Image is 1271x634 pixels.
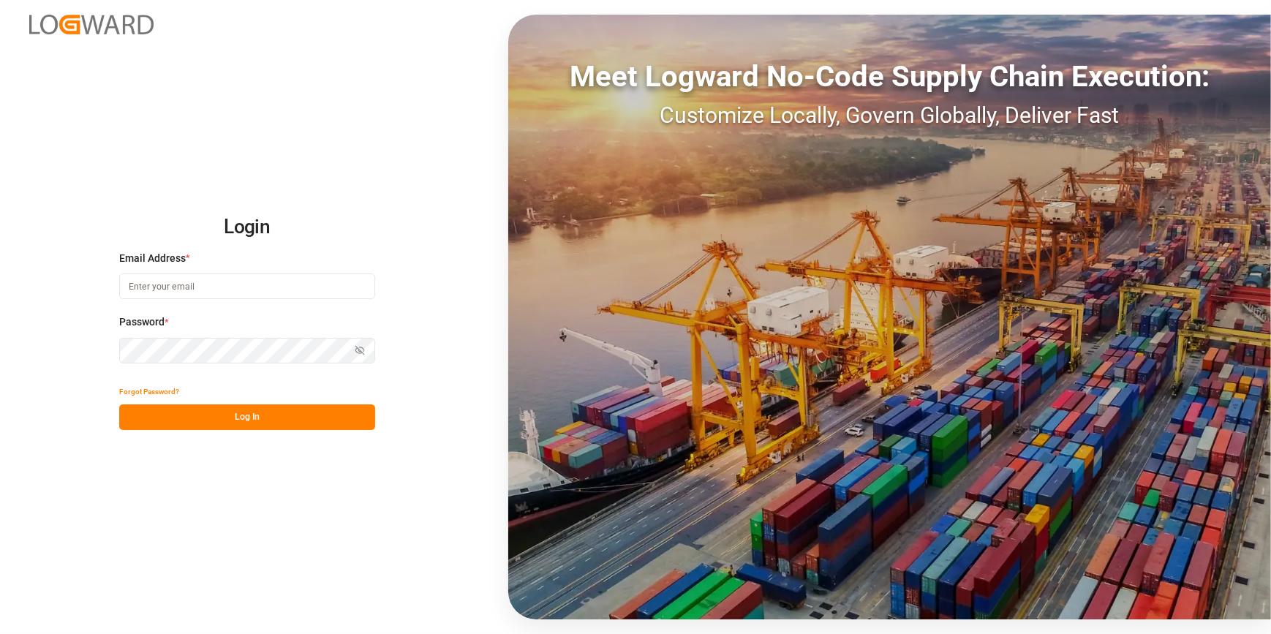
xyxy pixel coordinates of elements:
[119,273,375,299] input: Enter your email
[119,251,186,266] span: Email Address
[29,15,154,34] img: Logward_new_orange.png
[119,314,165,330] span: Password
[119,404,375,430] button: Log In
[508,99,1271,132] div: Customize Locally, Govern Globally, Deliver Fast
[119,204,375,251] h2: Login
[119,379,179,404] button: Forgot Password?
[508,55,1271,99] div: Meet Logward No-Code Supply Chain Execution:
